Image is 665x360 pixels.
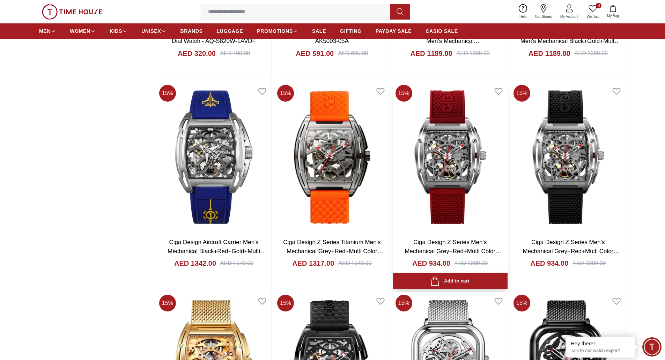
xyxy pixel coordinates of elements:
[338,259,371,267] div: AED 1549.00
[156,82,271,232] img: Ciga Design Aircraft Carrier Men's Mechanical Black+Red+Gold+Multi Color Dial Watch - Z061-IPTI-W5BU
[141,28,161,35] span: UNISEX
[410,49,452,58] h4: AED 1189.00
[141,25,166,37] a: UNISEX
[159,85,176,102] span: 15 %
[393,82,508,232] img: Ciga Design Z Series Men's Mechanical Grey+Red+Multi Color Dial Watch - Z031-SISI-W15RE
[70,25,96,37] a: WOMEN
[596,3,601,8] span: 0
[220,259,253,267] div: AED 1579.00
[277,85,294,102] span: 15 %
[70,28,90,35] span: WOMEN
[110,28,122,35] span: KIDS
[513,85,530,102] span: 15 %
[430,277,469,286] div: Add to cart
[217,28,243,35] span: LUGGAGE
[166,239,266,263] a: Ciga Design Aircraft Carrier Men's Mechanical Black+Red+Gold+Multi Color Dial Watch - Z061-IPTI-W5BU
[572,259,606,267] div: AED 1099.00
[571,340,630,347] div: Hey there!
[180,25,203,37] a: BRANDS
[529,49,570,58] h4: AED 1189.00
[376,28,412,35] span: PAYDAY SALE
[159,295,176,311] span: 15 %
[296,49,334,58] h4: AED 591.00
[583,3,603,21] a: 0Wishlist
[518,29,621,53] a: Ciga Design Z Series Exploration Men's Mechanical Black+Gold+Multi Color Dial Watch - Z062-BLGO-W5BK
[426,25,458,37] a: CASIO SALE
[277,295,294,311] span: 15 %
[532,14,555,19] span: Our Stores
[39,28,51,35] span: MEN
[571,348,630,354] p: Talk to our watch expert!
[604,13,622,19] span: My Bag
[340,25,362,37] a: GIFTING
[396,295,412,311] span: 15 %
[396,85,412,102] span: 15 %
[376,25,412,37] a: PAYDAY SALE
[39,25,56,37] a: MEN
[42,4,103,20] img: ...
[274,82,389,232] img: Ciga Design Z Series Titanium Men's Mechanical Grey+Red+Multi Color Dial Watch - Z031-TITI-W15OG
[178,49,216,58] h4: AED 320.00
[523,239,619,263] a: Ciga Design Z Series Men's Mechanical Grey+Red+Multi Color Dial Watch - Z031-SISI-W15BK
[455,259,488,267] div: AED 1099.00
[174,258,216,268] h4: AED 1342.00
[257,28,293,35] span: PROMOTIONS
[517,14,530,19] span: Help
[340,28,362,35] span: GIFTING
[312,25,326,37] a: SALE
[292,258,334,268] h4: AED 1317.00
[530,258,568,268] h4: AED 934.00
[338,49,368,58] div: AED 695.00
[283,239,383,263] a: Ciga Design Z Series Titanium Men's Mechanical Grey+Red+Multi Color Dial Watch - Z031-TITI-W15OG
[557,14,581,19] span: My Account
[180,28,203,35] span: BRANDS
[531,3,556,21] a: Our Stores
[412,258,450,268] h4: AED 934.00
[426,28,458,35] span: CASIO SALE
[515,3,531,21] a: Help
[584,14,601,19] span: Wishlist
[642,337,662,357] div: Chat Widget
[217,25,243,37] a: LUGGAGE
[511,82,626,232] img: Ciga Design Z Series Men's Mechanical Grey+Red+Multi Color Dial Watch - Z031-SISI-W15BK
[457,49,490,58] div: AED 1399.00
[312,28,326,35] span: SALE
[257,25,298,37] a: PROMOTIONS
[405,239,501,263] a: Ciga Design Z Series Men's Mechanical Grey+Red+Multi Color Dial Watch - Z031-SISI-W15RE
[603,3,623,20] button: My Bag
[220,49,250,58] div: AED 400.00
[513,295,530,311] span: 15 %
[110,25,127,37] a: KIDS
[575,49,608,58] div: AED 1399.00
[393,273,508,289] button: Add to cart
